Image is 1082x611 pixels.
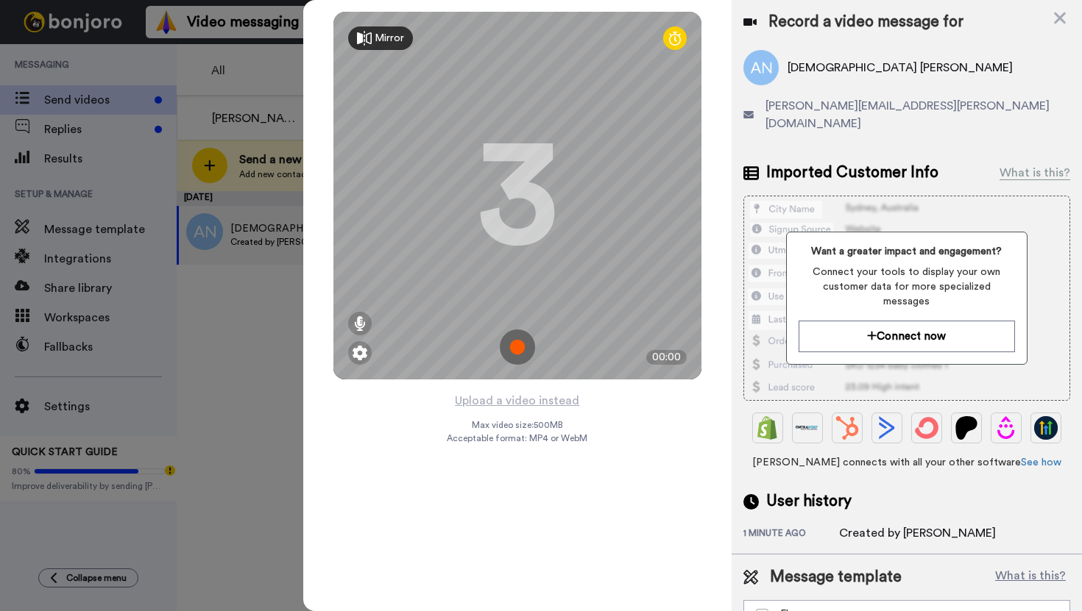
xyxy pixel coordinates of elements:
[1021,457,1061,468] a: See how
[799,244,1015,259] span: Want a greater impact and engagement?
[991,566,1070,588] button: What is this?
[835,416,859,440] img: Hubspot
[765,97,1070,132] span: [PERSON_NAME][EMAIL_ADDRESS][PERSON_NAME][DOMAIN_NAME]
[1034,416,1058,440] img: GoHighLevel
[353,346,367,360] img: ic_gear.svg
[799,265,1015,309] span: Connect your tools to display your own customer data for more specialized messages
[766,162,938,184] span: Imported Customer Info
[770,566,902,588] span: Message template
[955,416,978,440] img: Patreon
[1000,164,1070,182] div: What is this?
[839,524,996,542] div: Created by [PERSON_NAME]
[472,419,563,431] span: Max video size: 500 MB
[500,329,535,365] img: ic_record_start.svg
[766,490,852,512] span: User history
[875,416,899,440] img: ActiveCampaign
[646,350,687,365] div: 00:00
[477,140,558,251] div: 3
[799,321,1015,352] button: Connect now
[796,416,819,440] img: Ontraport
[743,527,839,542] div: 1 minute ago
[994,416,1018,440] img: Drip
[743,455,1070,470] span: [PERSON_NAME] connects with all your other software
[915,416,938,440] img: ConvertKit
[450,391,584,410] button: Upload a video instead
[447,432,587,444] span: Acceptable format: MP4 or WebM
[756,416,779,440] img: Shopify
